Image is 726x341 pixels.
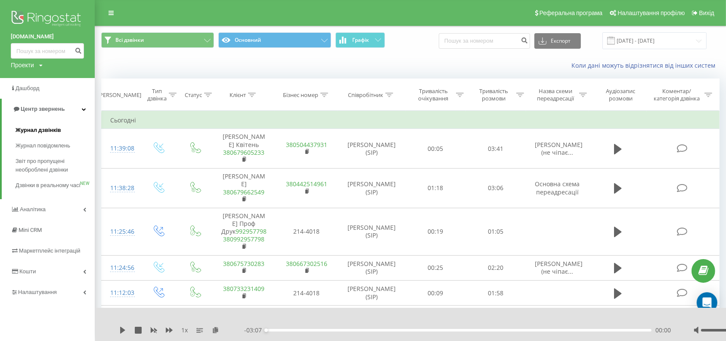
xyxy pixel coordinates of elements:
span: Графік [352,37,369,43]
td: 10:14 [466,306,526,331]
div: Клієнт [230,91,246,99]
div: Аудіозапис розмови [597,88,645,102]
td: 00:09 [406,281,466,306]
div: Співробітник [348,91,383,99]
span: Журнал повідомлень [16,141,70,150]
input: Пошук за номером [11,43,84,59]
td: [PERSON_NAME] (SIP) [338,281,406,306]
td: [PERSON_NAME] [212,169,275,208]
span: [PERSON_NAME] (не чіпає... [535,141,583,156]
a: 380992957798 [223,235,264,243]
div: Проекти [11,61,34,69]
td: 00:19 [406,208,466,255]
div: 11:12:03 [110,285,131,301]
span: Журнал дзвінків [16,126,61,135]
a: 380733231409 [223,285,264,293]
td: 03:06 [466,169,526,208]
div: Статус [185,91,202,99]
input: Пошук за номером [439,33,530,49]
span: Дзвінки в реальному часі [16,181,80,190]
a: Журнал повідомлень [16,138,95,153]
td: Сьогодні [102,112,720,129]
td: 03:41 [466,129,526,169]
td: 214-4018 [275,208,338,255]
div: Назва схеми переадресації [534,88,577,102]
div: Open Intercom Messenger [697,292,717,313]
button: Всі дзвінки [101,32,214,48]
td: [PERSON_NAME] (SIP) [338,169,406,208]
td: 01:58 [466,281,526,306]
a: Центр звернень [2,99,95,119]
div: 11:25:46 [110,223,131,240]
button: Основний [218,32,331,48]
div: 11:24:56 [110,260,131,276]
div: Коментар/категорія дзвінка [652,88,702,102]
a: Дзвінки в реальному часіNEW [16,178,95,193]
td: Основна схема переадресації [526,169,589,208]
div: Тривалість розмови [474,88,514,102]
a: 380504437931 [286,141,327,149]
span: Mini CRM [19,227,42,233]
td: 00:05 [406,129,466,169]
span: [PERSON_NAME] (не чіпає... [535,260,583,275]
span: Дашборд [16,85,40,91]
div: [PERSON_NAME] [98,91,142,99]
a: Журнал дзвінків [16,122,95,138]
span: Вихід [699,9,714,16]
div: 11:38:28 [110,180,131,197]
div: 11:39:08 [110,140,131,157]
span: 00:00 [656,326,671,335]
a: 380679605233 [223,148,264,156]
td: [PERSON_NAME] (SIP) [338,255,406,280]
span: Центр звернень [21,106,65,112]
td: 01:18 [406,169,466,208]
td: 01:05 [466,208,526,255]
a: 380442514961 [286,180,327,188]
a: 992957798 [236,227,267,235]
a: 380679662549 [223,188,264,196]
td: 01:49 [406,306,466,331]
a: 380667302516 [286,260,327,268]
a: [DOMAIN_NAME] [11,32,84,41]
button: Експорт [534,33,581,49]
div: Тривалість очікування [413,88,454,102]
a: 380675730283 [223,260,264,268]
td: [PERSON_NAME] (SIP) [338,129,406,169]
td: [PERSON_NAME] Проф Друк [212,208,275,255]
span: 1 x [181,326,188,335]
div: Accessibility label [264,328,268,332]
span: Маркетплейс інтеграцій [19,247,81,254]
td: 214-4018 [275,281,338,306]
span: Аналiтика [20,206,46,213]
div: Тип дзвінка [147,88,167,102]
span: Всі дзвінки [115,37,144,44]
span: Налаштування профілю [617,9,685,16]
td: [PERSON_NAME] Квітень [212,129,275,169]
span: Кошти [19,268,36,275]
span: - 03:07 [244,326,266,335]
div: Бізнес номер [283,91,318,99]
td: 02:20 [466,255,526,280]
a: Звіт про пропущені необроблені дзвінки [16,153,95,178]
span: Налаштування [18,289,57,295]
td: 00:25 [406,255,466,280]
td: Основна схема переадресації [526,306,589,331]
img: Ringostat logo [11,9,84,30]
td: [PERSON_NAME] (SIP) [338,306,406,331]
td: [PERSON_NAME] (SIP) [338,208,406,255]
span: Реферальна програма [540,9,603,16]
a: Коли дані можуть відрізнятися вiд інших систем [571,61,720,69]
button: Графік [335,32,385,48]
span: Звіт про пропущені необроблені дзвінки [16,157,90,174]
